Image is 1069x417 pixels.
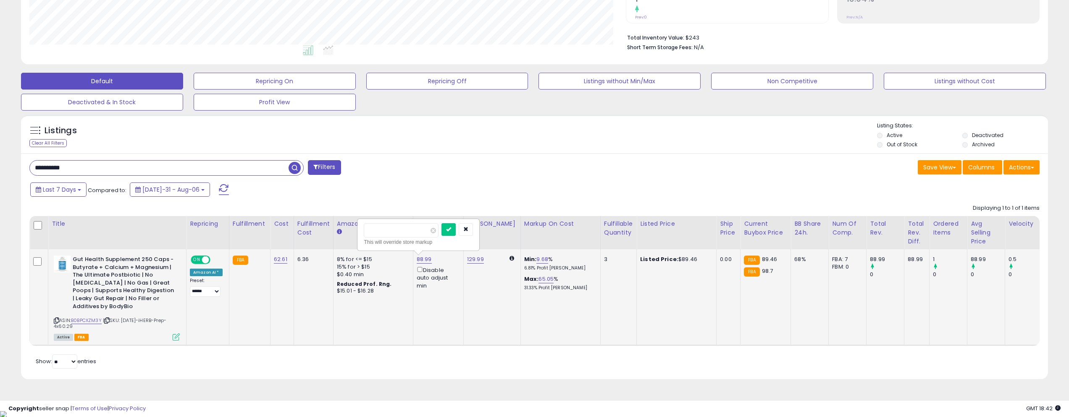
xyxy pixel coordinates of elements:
p: 31.33% Profit [PERSON_NAME] [524,285,594,291]
button: Non Competitive [711,73,873,90]
div: Displaying 1 to 1 of 1 items [973,204,1040,212]
div: Ordered Items [933,219,964,237]
button: Default [21,73,183,90]
div: 0.00 [720,256,734,263]
button: [DATE]-31 - Aug-06 [130,182,210,197]
div: ASIN: [54,256,180,340]
h5: Listings [45,125,77,137]
label: Archived [972,141,995,148]
span: [DATE]-31 - Aug-06 [142,185,200,194]
span: | SKU: [DATE]-iHERB-Prep-4x60.29 [54,317,166,330]
span: Last 7 Days [43,185,76,194]
div: Fulfillment [233,219,267,228]
button: Columns [963,160,1002,174]
button: Listings without Min/Max [538,73,701,90]
button: Deactivated & In Stock [21,94,183,111]
button: Save View [918,160,961,174]
div: Ship Price [720,219,737,237]
span: ON [192,256,202,264]
div: 0 [870,271,904,278]
th: The percentage added to the cost of goods (COGS) that forms the calculator for Min & Max prices. [520,216,600,249]
div: FBM: 0 [832,263,860,271]
b: Reduced Prof. Rng. [337,280,392,288]
div: $15.01 - $16.28 [337,288,407,295]
b: Short Term Storage Fees: [627,44,693,51]
div: 68% [794,256,822,263]
div: FBA: 7 [832,256,860,263]
div: Fulfillment Cost [297,219,330,237]
small: Prev: N/A [846,15,863,20]
div: $0.40 min [337,271,407,278]
button: Listings without Cost [884,73,1046,90]
div: Clear All Filters [29,139,67,147]
div: 88.99 [971,256,1005,263]
button: Filters [308,160,341,175]
div: 1 [933,256,967,263]
div: 0 [971,271,1005,278]
span: Show: entries [36,357,96,365]
a: 129.99 [467,255,484,264]
b: Max: [524,275,539,283]
div: $89.46 [640,256,710,263]
a: 65.05 [538,275,554,283]
div: Title [52,219,183,228]
div: 0 [1009,271,1043,278]
div: Velocity [1009,219,1039,228]
div: Disable auto adjust min [417,265,457,290]
div: % [524,275,594,291]
div: Preset: [190,278,223,297]
div: 3 [604,256,630,263]
div: Amazon AI * [190,269,223,276]
small: Prev: 0 [635,15,647,20]
b: Total Inventory Value: [627,34,684,41]
div: Total Rev. [870,219,901,237]
button: Profit View [194,94,356,111]
div: Amazon Fees [337,219,410,228]
div: Total Rev. Diff. [908,219,926,246]
div: 8% for <= $15 [337,256,407,263]
span: OFF [209,256,223,264]
small: FBA [233,256,248,265]
img: 41ke9eWayQL._SL40_.jpg [54,256,71,272]
span: 89.46 [762,255,777,263]
div: Listed Price [640,219,713,228]
label: Out of Stock [887,141,917,148]
div: 0 [933,271,967,278]
a: 88.99 [417,255,432,264]
div: 88.99 [870,256,904,263]
span: Columns [968,163,995,172]
button: Last 7 Days [30,182,87,197]
div: Current Buybox Price [744,219,787,237]
div: % [524,256,594,271]
a: Privacy Policy [109,404,146,412]
div: Markup on Cost [524,219,597,228]
a: 62.61 [274,255,287,264]
div: Fulfillable Quantity [604,219,633,237]
strong: Copyright [8,404,39,412]
div: 15% for > $15 [337,263,407,271]
a: 9.68 [536,255,548,264]
span: All listings currently available for purchase on Amazon [54,334,73,341]
div: Num of Comp. [832,219,863,237]
div: 0.5 [1009,256,1043,263]
div: This will override store markup [364,238,473,246]
div: Cost [274,219,290,228]
small: FBA [744,267,759,277]
div: seller snap | | [8,405,146,413]
div: [PERSON_NAME] [467,219,517,228]
p: Listing States: [877,122,1048,130]
label: Deactivated [972,132,1003,139]
button: Repricing Off [366,73,528,90]
span: 2025-08-14 18:42 GMT [1026,404,1061,412]
div: BB Share 24h. [794,219,825,237]
button: Actions [1003,160,1040,174]
li: $243 [627,32,1033,42]
small: FBA [744,256,759,265]
b: Gut Health Supplement 250 Caps - Butyrate + Calcium + Magnesium | The Ultimate Postbiotic | No [M... [73,256,175,312]
span: FBA [74,334,89,341]
a: B0BPCXZM3Y [71,317,102,324]
div: Avg Selling Price [971,219,1001,246]
span: N/A [694,43,704,51]
small: Amazon Fees. [337,228,342,236]
span: 98.7 [762,267,773,275]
